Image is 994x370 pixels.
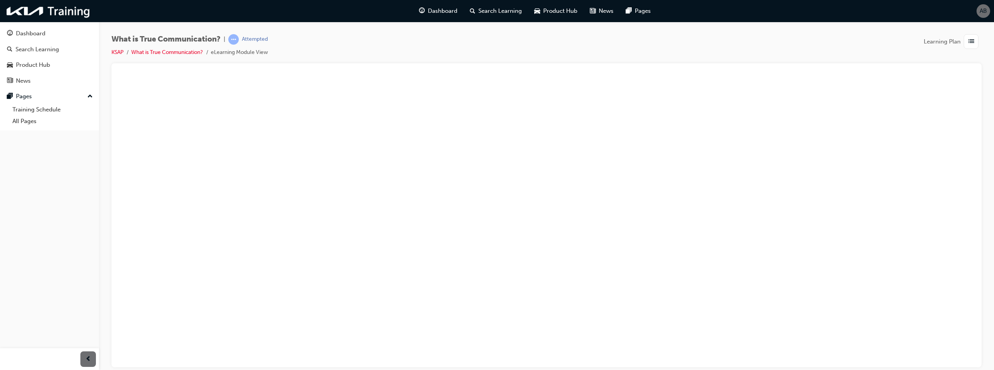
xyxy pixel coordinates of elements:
button: Pages [3,89,96,104]
a: Dashboard [3,26,96,41]
a: pages-iconPages [620,3,657,19]
a: search-iconSearch Learning [464,3,528,19]
a: News [3,74,96,88]
span: Learning Plan [924,37,961,46]
span: Dashboard [428,7,457,16]
span: search-icon [470,6,475,16]
li: eLearning Module View [211,48,268,57]
span: guage-icon [419,6,425,16]
a: Training Schedule [9,104,96,116]
span: pages-icon [626,6,632,16]
img: kia-training [4,3,93,19]
span: | [224,35,225,44]
div: Search Learning [16,45,59,54]
div: Pages [16,92,32,101]
div: News [16,76,31,85]
span: AB [980,7,987,16]
a: news-iconNews [584,3,620,19]
span: pages-icon [7,93,13,100]
div: Dashboard [16,29,45,38]
a: All Pages [9,115,96,127]
span: News [599,7,613,16]
span: Search Learning [478,7,522,16]
span: prev-icon [85,354,91,364]
button: DashboardSearch LearningProduct HubNews [3,25,96,89]
span: search-icon [7,46,12,53]
a: KSAP [111,49,123,56]
a: What is True Communication? [131,49,203,56]
span: Pages [635,7,651,16]
a: guage-iconDashboard [413,3,464,19]
span: list-icon [968,37,974,47]
span: learningRecordVerb_ATTEMPT-icon [228,34,239,45]
div: Product Hub [16,61,50,69]
span: news-icon [7,78,13,85]
a: Search Learning [3,42,96,57]
span: guage-icon [7,30,13,37]
button: AB [977,4,990,18]
a: car-iconProduct Hub [528,3,584,19]
div: Attempted [242,36,268,43]
span: Product Hub [543,7,577,16]
span: car-icon [534,6,540,16]
a: Product Hub [3,58,96,72]
span: What is True Communication? [111,35,221,44]
span: car-icon [7,62,13,69]
span: news-icon [590,6,596,16]
button: Learning Plan [924,34,982,49]
span: up-icon [87,92,93,102]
